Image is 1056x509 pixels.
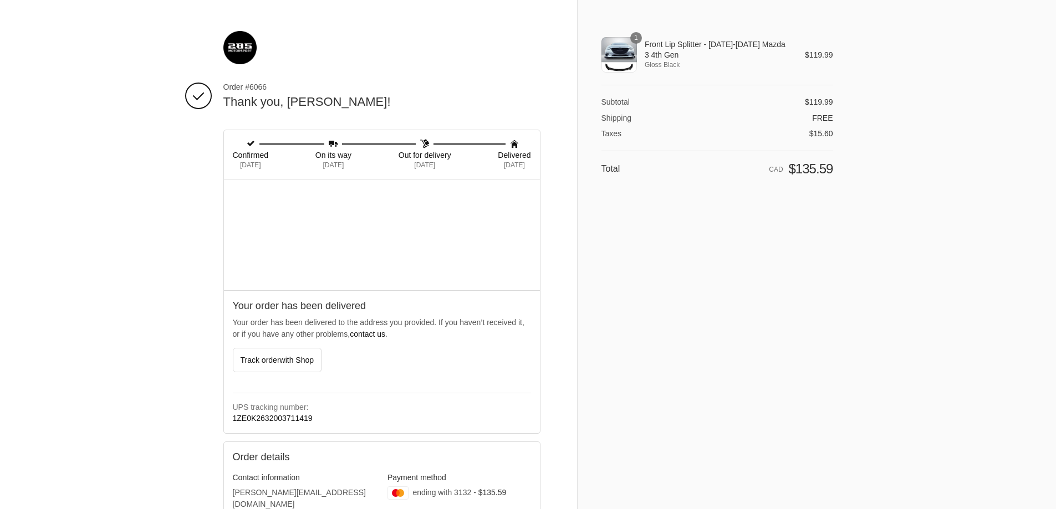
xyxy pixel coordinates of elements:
[812,114,833,122] span: Free
[504,160,525,170] span: [DATE]
[233,414,313,423] a: 1ZE0K2632003711419
[601,37,637,73] img: Front Lip Splitter - 2014-2018 Mazda 3 4th Gen - Gloss Black
[601,114,632,122] span: Shipping
[601,123,667,139] th: Taxes
[645,39,789,59] span: Front Lip Splitter - [DATE]-[DATE] Mazda 3 4th Gen
[809,129,833,138] span: $15.60
[601,164,620,173] span: Total
[805,97,833,106] span: $119.99
[498,150,530,160] span: Delivered
[223,94,540,110] h2: Thank you, [PERSON_NAME]!
[323,160,344,170] span: [DATE]
[233,451,382,464] h2: Order details
[241,356,314,364] span: Track order
[645,60,789,70] span: Gloss Black
[233,472,376,482] h3: Contact information
[315,150,351,160] span: On its way
[233,403,309,412] strong: UPS tracking number:
[412,488,471,497] span: ending with 3132
[350,330,385,338] a: contact us
[233,317,531,340] p: Your order has been delivered to the address you provided. If you haven’t received it, or if you ...
[233,348,322,372] button: Track orderwith Shop
[805,50,833,59] span: $119.99
[233,488,366,508] bdo: [PERSON_NAME][EMAIL_ADDRESS][DOMAIN_NAME]
[233,150,269,160] span: Confirmed
[414,160,435,170] span: [DATE]
[223,31,257,64] img: 285 Motorsport
[224,179,540,290] iframe: Google map displaying pin point of shipping address: Toronto, Ontario
[233,300,531,312] h2: Your order has been delivered
[399,150,451,160] span: Out for delivery
[788,161,833,176] span: $135.59
[769,166,783,173] span: CAD
[240,160,261,170] span: [DATE]
[630,32,642,44] span: 1
[280,356,314,364] span: with Shop
[223,82,540,92] span: Order #6066
[473,488,506,497] span: - $135.59
[387,472,531,482] h3: Payment method
[601,97,667,107] th: Subtotal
